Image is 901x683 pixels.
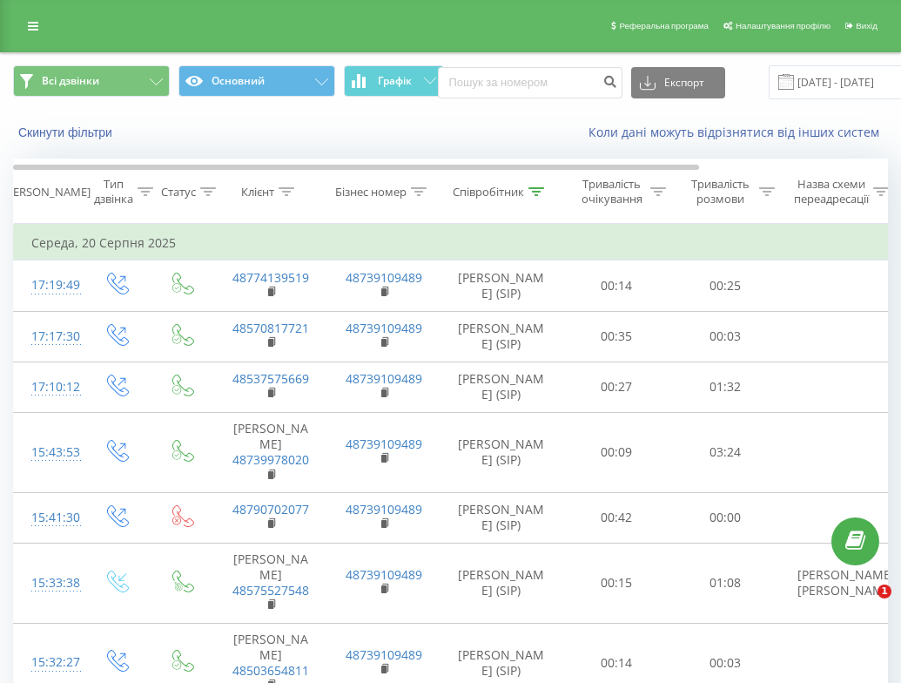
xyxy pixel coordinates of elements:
div: Тривалість розмови [686,177,755,206]
td: 00:15 [562,543,671,623]
div: Клієнт [241,185,274,199]
div: 15:33:38 [31,566,66,600]
div: 15:32:27 [31,646,66,680]
input: Пошук за номером [438,67,622,98]
button: Графік [344,65,444,97]
a: 48575527548 [232,582,309,598]
td: [PERSON_NAME] (SIP) [440,260,562,311]
td: 01:32 [671,362,780,412]
td: 00:00 [671,492,780,543]
span: Графік [378,75,412,87]
td: [PERSON_NAME] (SIP) [440,311,562,362]
a: 48537575669 [232,370,309,387]
td: 00:03 [671,311,780,362]
td: 00:14 [562,260,671,311]
td: 00:09 [562,412,671,492]
button: Експорт [631,67,725,98]
td: [PERSON_NAME] [PERSON_NAME] [780,543,893,623]
div: Бізнес номер [335,185,407,199]
div: 17:19:49 [31,268,66,302]
a: 48774139519 [232,269,309,286]
a: 48739109489 [346,436,422,452]
button: Всі дзвінки [13,65,170,97]
button: Скинути фільтри [13,125,121,140]
td: 03:24 [671,412,780,492]
a: 48739109489 [346,566,422,583]
div: Статус [161,185,196,199]
a: 48739109489 [346,501,422,517]
a: 48739109489 [346,320,422,336]
td: [PERSON_NAME] (SIP) [440,543,562,623]
span: Всі дзвінки [42,74,99,88]
a: Коли дані можуть відрізнятися вiд інших систем [588,124,888,140]
a: 48739978020 [232,451,309,468]
td: 00:27 [562,362,671,412]
div: Тривалість очікування [577,177,646,206]
td: [PERSON_NAME] [214,412,327,492]
iframe: Intercom live chat [842,585,884,626]
span: Налаштування профілю [736,21,830,30]
td: 01:08 [671,543,780,623]
span: Реферальна програма [619,21,709,30]
td: 00:25 [671,260,780,311]
a: 48503654811 [232,662,309,679]
td: 00:42 [562,492,671,543]
div: 15:43:53 [31,436,66,470]
td: 00:35 [562,311,671,362]
button: Основний [178,65,335,97]
div: [PERSON_NAME] [3,185,91,199]
div: Назва схеми переадресації [794,177,869,206]
span: 1 [877,585,891,598]
a: 48790702077 [232,501,309,517]
td: [PERSON_NAME] (SIP) [440,362,562,412]
a: 48739109489 [346,646,422,663]
a: 48739109489 [346,370,422,387]
div: Співробітник [453,185,524,199]
div: 15:41:30 [31,501,66,535]
div: 17:10:12 [31,370,66,404]
a: 48739109489 [346,269,422,286]
span: Вихід [856,21,877,30]
div: Тип дзвінка [94,177,133,206]
a: 48570817721 [232,320,309,336]
td: [PERSON_NAME] (SIP) [440,412,562,492]
td: [PERSON_NAME] [214,543,327,623]
td: [PERSON_NAME] (SIP) [440,492,562,543]
div: 17:17:30 [31,320,66,354]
